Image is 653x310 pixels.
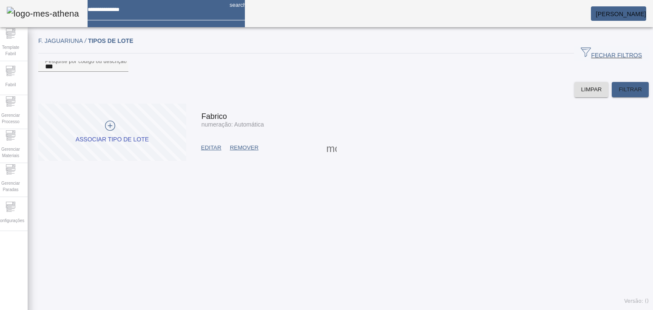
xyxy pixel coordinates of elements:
button: Associar tipo de lote [38,104,186,161]
span: LIMPAR [581,85,602,94]
button: FECHAR FILTROS [574,46,649,61]
button: EDITAR [197,140,226,155]
span: FECHAR FILTROS [581,47,642,60]
span: TIPOS DE LOTE [88,37,133,44]
span: [PERSON_NAME] [596,11,646,17]
span: Fabrico [202,112,227,121]
button: Mais [324,140,339,155]
img: logo-mes-athena [7,7,79,20]
span: Fabril [3,79,18,90]
button: FILTRAR [612,82,649,97]
span: F. Jaguariuna [38,37,88,44]
span: REMOVER [230,144,258,152]
span: numeração: Automática [202,121,264,128]
div: Associar tipo de lote [76,135,149,144]
mat-label: Pesquise por código ou descrição [45,58,127,64]
span: FILTRAR [619,85,642,94]
button: LIMPAR [574,82,609,97]
button: REMOVER [226,140,263,155]
em: / [85,37,86,44]
span: EDITAR [201,144,221,152]
span: Versão: () [624,298,649,304]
